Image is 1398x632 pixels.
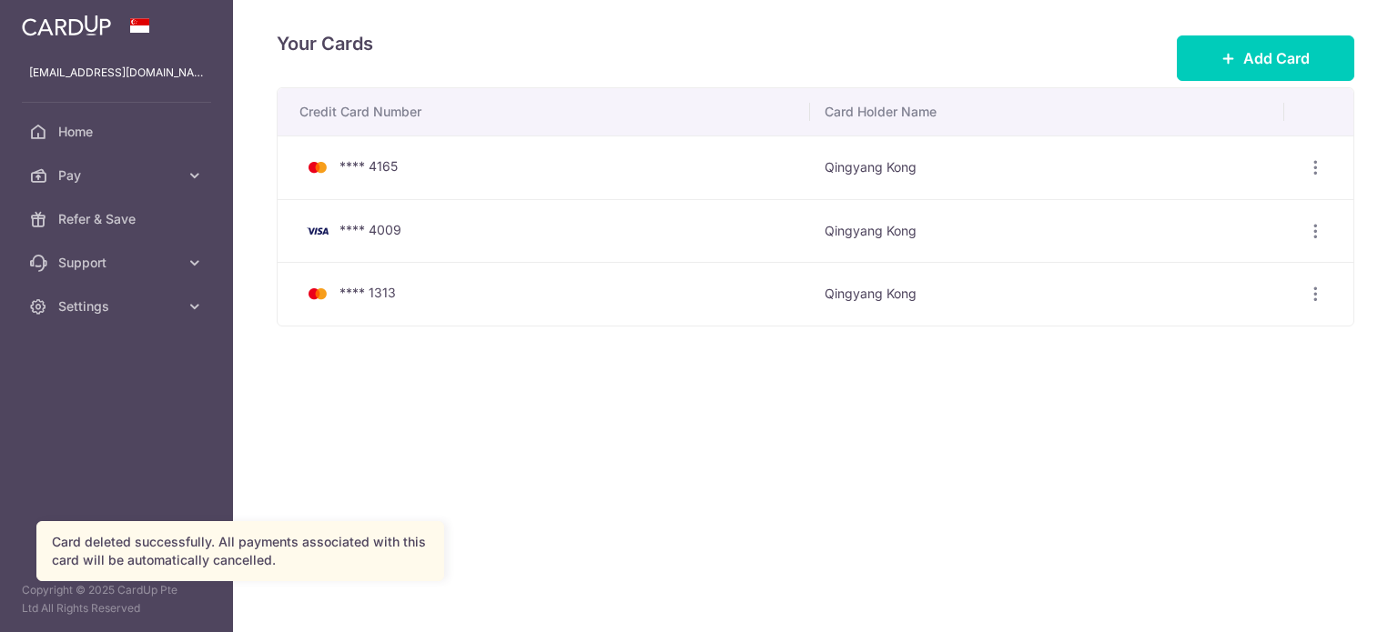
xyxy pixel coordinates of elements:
p: [EMAIL_ADDRESS][DOMAIN_NAME] [29,64,204,82]
span: Refer & Save [58,210,178,228]
th: Card Holder Name [810,88,1284,135]
h4: Your Cards [277,29,373,58]
button: Add Card [1177,35,1354,81]
img: Bank Card [299,156,336,178]
span: Settings [58,297,178,316]
span: Support [58,254,178,272]
img: CardUp [22,15,111,36]
span: Pay [58,166,178,185]
span: Home [58,123,178,141]
img: Bank Card [299,220,336,242]
div: Card deleted successfully. All payments associated with this card will be automatically cancelled. [52,533,429,569]
iframe: Opens a widget where you can find more information [1280,577,1380,623]
th: Credit Card Number [278,88,810,135]
td: Qingyang Kong [810,135,1284,199]
td: Qingyang Kong [810,262,1284,326]
span: Add Card [1243,47,1310,69]
td: Qingyang Kong [810,199,1284,263]
img: Bank Card [299,283,336,305]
